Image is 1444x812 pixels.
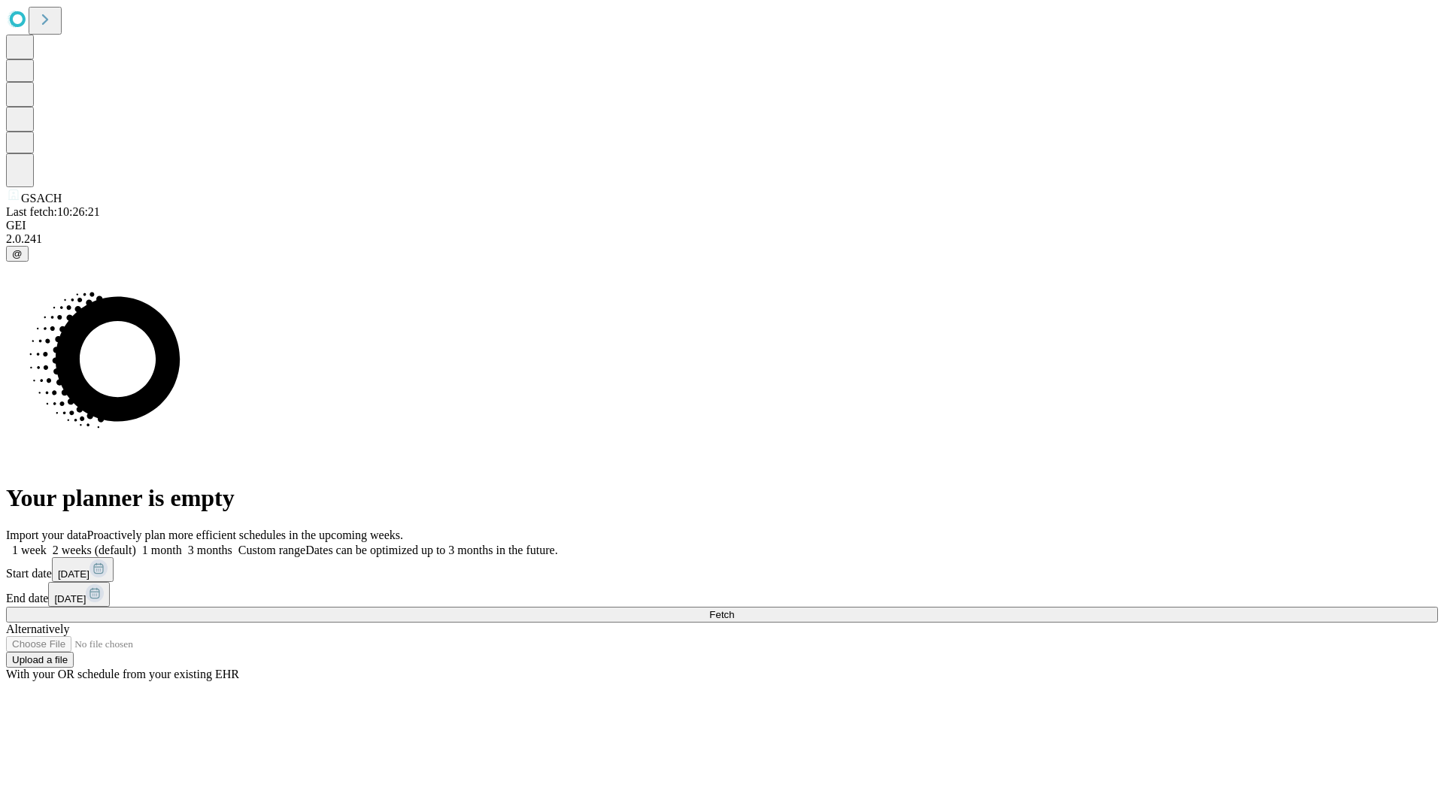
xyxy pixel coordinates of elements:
[12,544,47,556] span: 1 week
[58,568,89,580] span: [DATE]
[6,205,100,218] span: Last fetch: 10:26:21
[54,593,86,604] span: [DATE]
[188,544,232,556] span: 3 months
[142,544,182,556] span: 1 month
[238,544,305,556] span: Custom range
[6,529,87,541] span: Import your data
[6,219,1438,232] div: GEI
[87,529,403,541] span: Proactively plan more efficient schedules in the upcoming weeks.
[21,192,62,205] span: GSACH
[6,484,1438,512] h1: Your planner is empty
[12,248,23,259] span: @
[6,652,74,668] button: Upload a file
[48,582,110,607] button: [DATE]
[6,246,29,262] button: @
[52,557,114,582] button: [DATE]
[6,232,1438,246] div: 2.0.241
[6,623,69,635] span: Alternatively
[709,609,734,620] span: Fetch
[6,582,1438,607] div: End date
[6,557,1438,582] div: Start date
[6,668,239,680] span: With your OR schedule from your existing EHR
[305,544,557,556] span: Dates can be optimized up to 3 months in the future.
[53,544,136,556] span: 2 weeks (default)
[6,607,1438,623] button: Fetch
